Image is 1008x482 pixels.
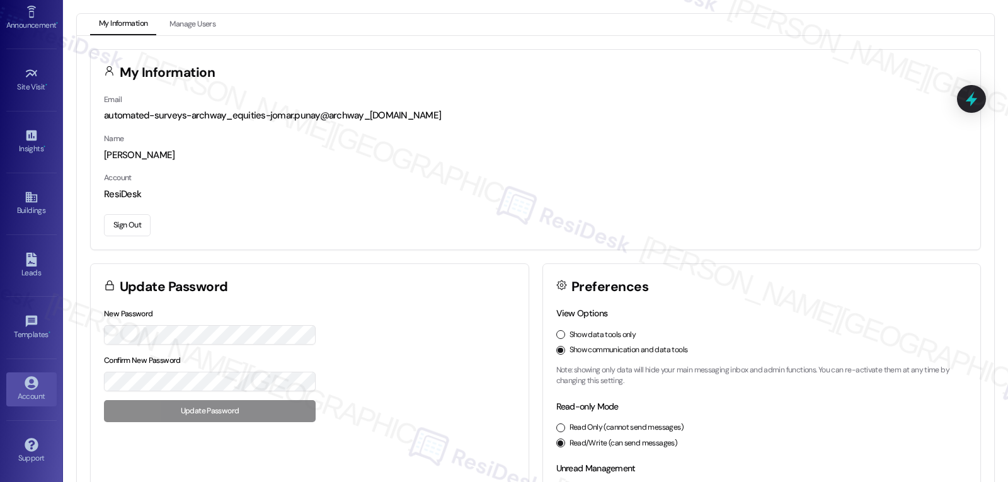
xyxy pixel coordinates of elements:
label: View Options [556,307,608,319]
button: Sign Out [104,214,151,236]
label: Account [104,173,132,183]
div: automated-surveys-archway_equities-jomar.punay@archway_[DOMAIN_NAME] [104,109,967,122]
label: New Password [104,309,153,319]
h3: My Information [120,66,215,79]
span: • [56,19,58,28]
button: My Information [90,14,156,35]
p: Note: showing only data will hide your main messaging inbox and admin functions. You can re-activ... [556,365,968,387]
h3: Preferences [571,280,648,294]
span: • [45,81,47,89]
label: Read/Write (can send messages) [570,438,678,449]
label: Name [104,134,124,144]
a: Insights • [6,125,57,159]
label: Read Only (cannot send messages) [570,422,684,433]
div: [PERSON_NAME] [104,149,967,162]
label: Show data tools only [570,330,636,341]
a: Leads [6,249,57,283]
a: Buildings [6,186,57,221]
div: ResiDesk [104,188,967,201]
label: Read-only Mode [556,401,619,412]
a: Support [6,434,57,468]
span: • [43,142,45,151]
label: Email [104,95,122,105]
h3: Update Password [120,280,228,294]
a: Site Visit • [6,63,57,97]
span: • [49,328,50,337]
label: Confirm New Password [104,355,181,365]
label: Show communication and data tools [570,345,688,356]
a: Account [6,372,57,406]
a: Templates • [6,311,57,345]
label: Unread Management [556,462,636,474]
button: Manage Users [161,14,224,35]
